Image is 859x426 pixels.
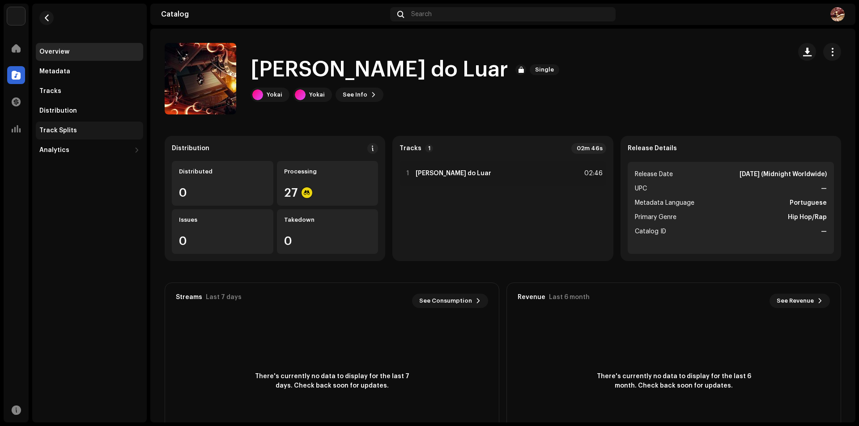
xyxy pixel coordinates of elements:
[788,212,827,223] strong: Hip Hop/Rap
[36,82,143,100] re-m-nav-item: Tracks
[571,143,606,154] div: 02m 46s
[336,88,383,102] button: See Info
[36,63,143,80] re-m-nav-item: Metadata
[821,183,827,194] strong: —
[206,294,242,301] div: Last 7 days
[36,43,143,61] re-m-nav-item: Overview
[251,55,508,84] h1: [PERSON_NAME] do Luar
[176,294,202,301] div: Streams
[412,294,488,308] button: See Consumption
[821,226,827,237] strong: —
[7,7,25,25] img: de0d2825-999c-4937-b35a-9adca56ee094
[740,169,827,180] strong: [DATE] (Midnight Worldwide)
[284,168,371,175] div: Processing
[39,107,77,114] div: Distribution
[39,127,77,134] div: Track Splits
[549,294,590,301] div: Last 6 month
[179,168,266,175] div: Distributed
[583,168,603,179] div: 02:46
[790,198,827,208] strong: Portuguese
[161,11,387,18] div: Catalog
[39,68,70,75] div: Metadata
[36,122,143,139] re-m-nav-item: Track Splits
[39,48,69,55] div: Overview
[419,292,472,310] span: See Consumption
[635,212,676,223] span: Primary Genre
[830,7,845,21] img: 66881ff5-04fc-40b2-a21b-084bd07cbda6
[179,216,266,224] div: Issues
[518,294,545,301] div: Revenue
[635,226,666,237] span: Catalog ID
[172,145,209,152] div: Distribution
[36,141,143,159] re-m-nav-dropdown: Analytics
[36,102,143,120] re-m-nav-item: Distribution
[309,91,325,98] div: Yokai
[400,145,421,152] strong: Tracks
[530,64,559,75] span: Single
[284,216,371,224] div: Takedown
[593,372,754,391] span: There's currently no data to display for the last 6 month. Check back soon for updates.
[777,292,814,310] span: See Revenue
[635,169,673,180] span: Release Date
[39,147,69,154] div: Analytics
[411,11,432,18] span: Search
[343,86,367,104] span: See Info
[416,170,491,177] strong: [PERSON_NAME] do Luar
[635,183,647,194] span: UPC
[628,145,677,152] strong: Release Details
[425,144,433,152] p-badge: 1
[267,91,282,98] div: Yokai
[635,198,694,208] span: Metadata Language
[39,88,61,95] div: Tracks
[251,372,412,391] span: There's currently no data to display for the last 7 days. Check back soon for updates.
[770,294,830,308] button: See Revenue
